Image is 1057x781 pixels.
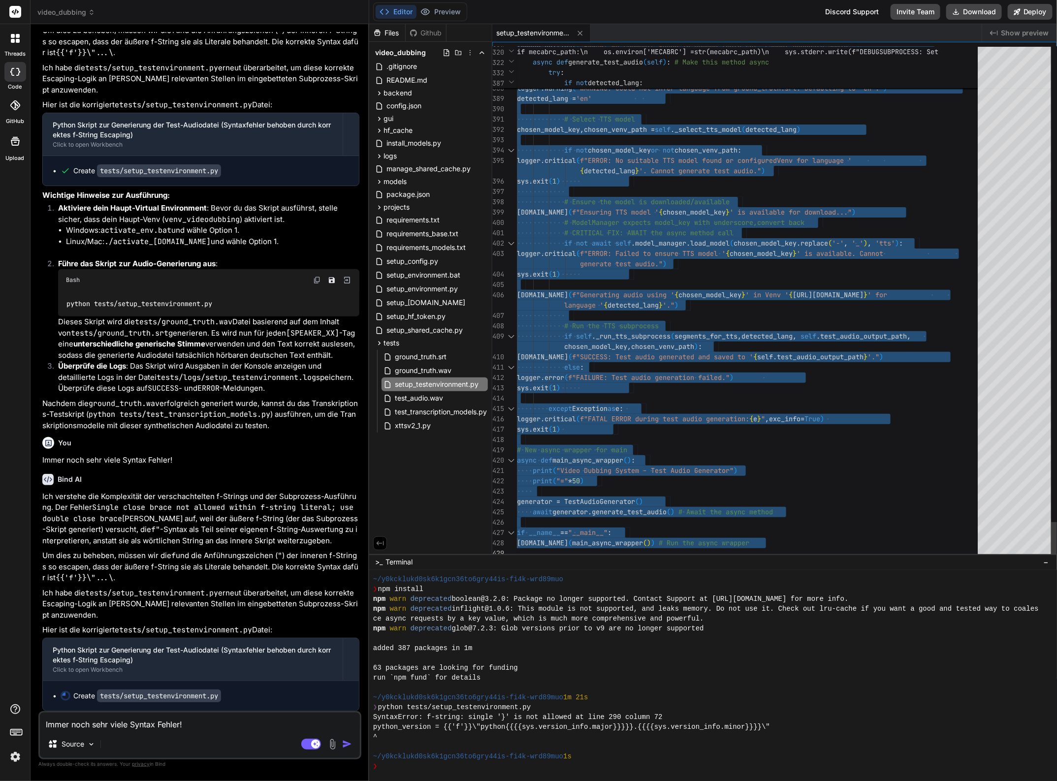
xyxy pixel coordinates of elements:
[655,125,671,134] span: self
[556,425,560,434] span: )
[43,113,343,156] button: Python Skript zur Generierung der Test-Audiodatei (Syntaxfehler behoben durch korrektes f-String ...
[53,120,333,140] div: Python Skript zur Generierung der Test-Audiodatei (Syntaxfehler behoben durch korrektes f-String ...
[883,84,887,93] span: )
[674,146,737,155] span: chosen_venv_path
[53,666,333,674] div: Click to open Workbench
[385,74,428,86] span: README.md
[385,61,418,72] span: .gitignore
[749,414,753,423] span: {
[797,249,883,258] span: ' is available. Cannot
[667,58,671,66] span: :
[564,218,757,227] span: # ModelManager expects model_key with underscore,
[385,214,441,226] span: requirements.txt
[663,58,667,66] span: )
[741,332,793,341] span: detected_lang
[801,332,816,341] span: self
[659,208,663,217] span: {
[58,438,71,448] h6: You
[492,156,504,166] div: 395
[492,331,504,342] div: 409
[548,177,552,186] span: (
[564,321,659,330] span: # Run the TTS subprocess
[517,373,564,382] span: logger.error
[517,94,576,103] span: detected_lang =
[385,269,461,281] span: setup_environment.bat
[698,342,702,351] span: :
[730,373,734,382] span: )
[663,259,667,268] span: )
[492,228,504,238] div: 401
[89,409,270,419] code: python tests/test_transcription_models.py
[793,290,864,299] span: [URL][DOMAIN_NAME]
[164,215,240,224] code: venv_videodubbing
[492,373,504,383] div: 412
[492,445,504,455] div: 419
[548,68,560,77] span: try
[753,352,757,361] span: {
[369,28,405,38] div: Files
[327,739,338,750] img: attachment
[576,249,580,258] span: (
[576,156,580,165] span: (
[37,7,95,17] span: video_dubbing
[580,259,663,268] span: generate test audio."
[556,383,560,392] span: )
[505,362,518,373] div: Click to collapse the range.
[157,373,316,382] code: tests/logs/setup_testenvironment.log
[674,301,678,310] span: )
[867,239,871,248] span: ,
[42,25,359,59] p: Um dies zu beheben, müssen wir die und die Anführungszeichen ( ) der inneren f-Strings so escapen...
[517,84,572,93] span: logger.warning
[572,84,576,93] span: (
[492,404,504,414] div: 415
[385,297,466,309] span: setup_[DOMAIN_NAME]
[816,332,907,341] span: .test_audio_output_path
[556,177,560,186] span: )
[671,332,674,341] span: (
[492,145,504,156] div: 394
[564,146,572,155] span: if
[552,177,556,186] span: 1
[492,114,504,125] div: 391
[560,68,564,77] span: :
[492,238,504,249] div: 402
[343,276,352,284] img: Open in Browser
[568,208,572,217] span: (
[564,373,568,382] span: (
[492,135,504,145] div: 393
[517,177,548,186] span: sys.exit
[66,225,359,236] li: Windows: und wähle Option 1.
[726,249,730,258] span: {
[678,290,741,299] span: chosen_model_key
[492,290,504,300] div: 406
[745,125,797,134] span: detected_lang
[564,197,730,206] span: # Ensure the model is downloaded/available
[548,270,552,279] span: (
[73,166,221,176] div: Create
[828,239,832,248] span: (
[556,270,560,279] span: )
[517,125,580,134] span: chosen_model_key
[517,270,548,279] span: sys.exit
[325,273,339,287] button: Save file
[517,383,548,392] span: sys.exit
[627,342,631,351] span: ,
[492,78,504,89] span: 387
[492,187,504,197] div: 397
[97,164,221,177] code: tests/setup_testenvironment.py
[492,125,504,135] div: 392
[899,239,903,248] span: :
[394,351,448,363] span: ground_truth.srt
[385,163,472,175] span: manage_shared_cache.py
[564,363,580,372] span: else
[663,208,726,217] span: chosen_model_key
[674,290,678,299] span: {
[384,114,393,124] span: gui
[730,249,793,258] span: chosen_model_key
[946,4,1002,20] button: Download
[71,328,168,338] code: tests/ground_truth.srt
[1008,4,1053,20] button: Deploy
[492,47,504,58] span: 320
[564,78,572,87] span: if
[384,88,412,98] span: backend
